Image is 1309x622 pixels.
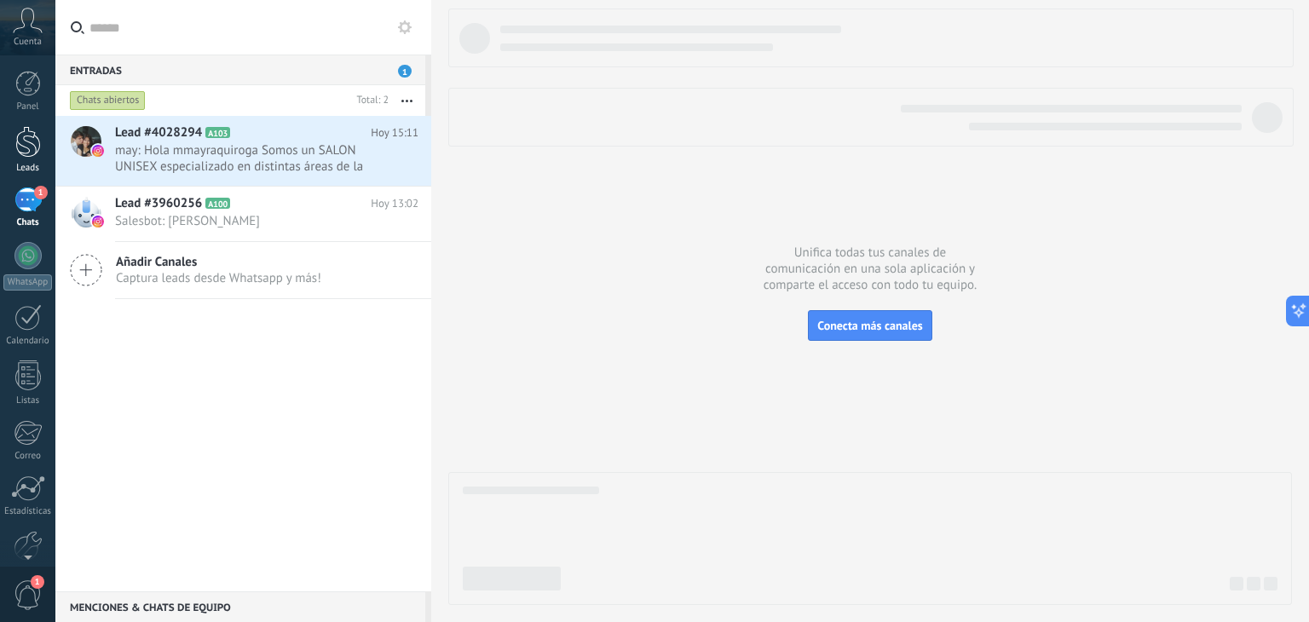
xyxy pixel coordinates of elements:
[3,101,53,112] div: Panel
[398,65,412,78] span: 1
[371,195,418,212] span: Hoy 13:02
[14,37,42,48] span: Cuenta
[3,506,53,517] div: Estadísticas
[92,145,104,157] img: instagram.svg
[34,186,48,199] span: 1
[55,55,425,85] div: Entradas
[817,318,922,333] span: Conecta más canales
[55,116,431,186] a: Lead #4028294 A103 Hoy 15:11 may: Hola mmayraquiroga Somos un SALON UNISEX especializado en disti...
[115,213,386,229] span: Salesbot: [PERSON_NAME]
[3,217,53,228] div: Chats
[115,142,386,175] span: may: Hola mmayraquiroga Somos un SALON UNISEX especializado en distintas áreas de la belleza y bi...
[70,90,146,111] div: Chats abiertos
[3,274,52,291] div: WhatsApp
[55,187,431,241] a: Lead #3960256 A100 Hoy 13:02 Salesbot: [PERSON_NAME]
[116,270,321,286] span: Captura leads desde Whatsapp y más!
[389,85,425,116] button: Más
[3,451,53,462] div: Correo
[115,124,202,141] span: Lead #4028294
[55,591,425,622] div: Menciones & Chats de equipo
[3,395,53,406] div: Listas
[205,127,230,138] span: A103
[31,575,44,589] span: 1
[350,92,389,109] div: Total: 2
[92,216,104,227] img: instagram.svg
[115,195,202,212] span: Lead #3960256
[205,198,230,209] span: A100
[116,254,321,270] span: Añadir Canales
[3,336,53,347] div: Calendario
[3,163,53,174] div: Leads
[808,310,931,341] button: Conecta más canales
[371,124,418,141] span: Hoy 15:11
